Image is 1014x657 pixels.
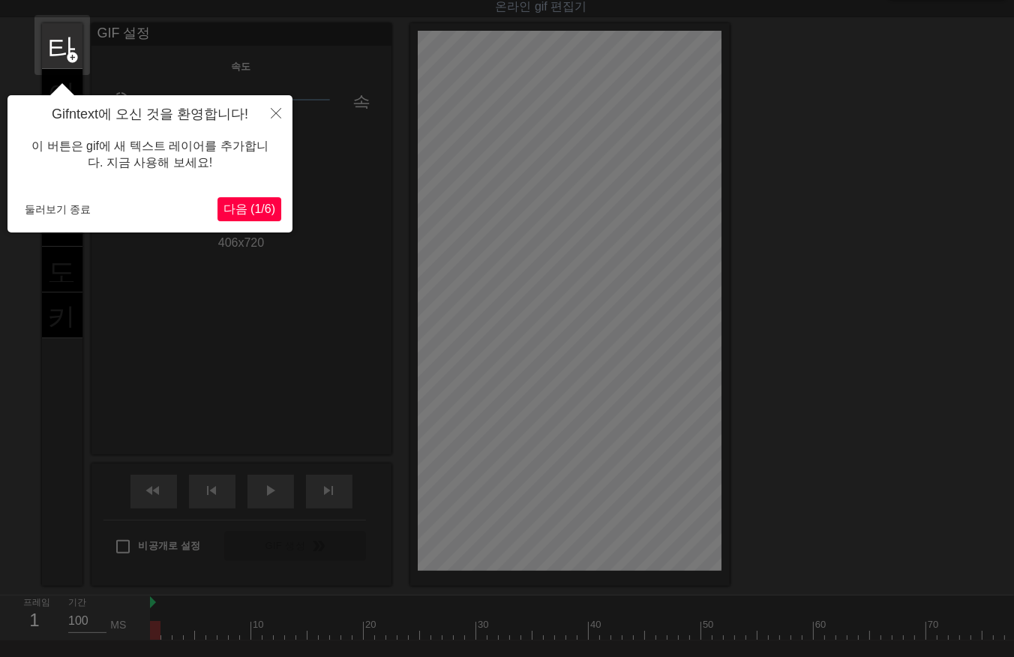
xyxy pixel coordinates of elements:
[19,198,97,220] button: 둘러보기 종료
[19,123,281,187] div: 이 버튼은 gif에 새 텍스트 레이어를 추가합니다. 지금 사용해 보세요!
[19,106,281,123] h4: Gifntext에 오신 것을 환영합니다!
[259,95,292,130] button: 닫다
[217,197,281,221] button: 다음
[223,202,275,215] span: 다음 (1/6)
